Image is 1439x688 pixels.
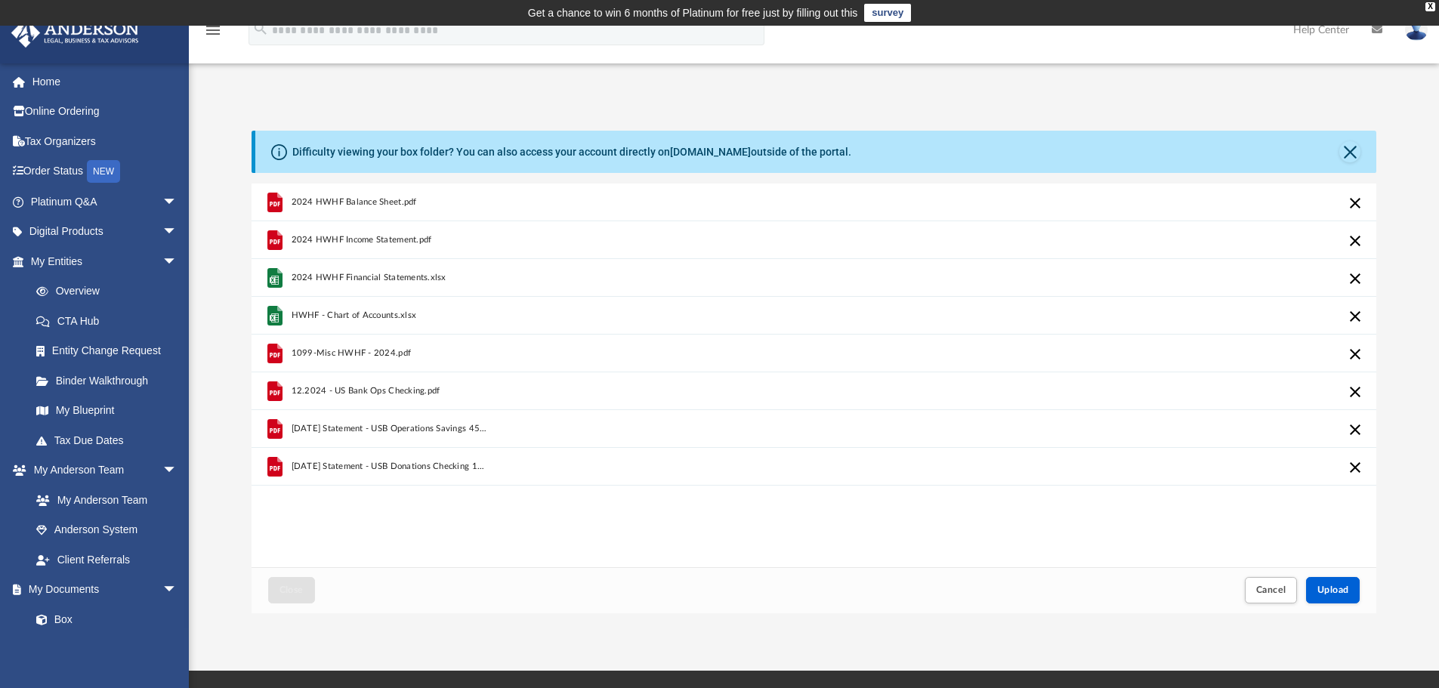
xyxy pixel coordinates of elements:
div: Get a chance to win 6 months of Platinum for free just by filling out this [528,4,858,22]
a: Entity Change Request [21,336,200,366]
span: arrow_drop_down [162,246,193,277]
a: [DOMAIN_NAME] [670,146,751,158]
span: Cancel [1256,585,1286,594]
img: Anderson Advisors Platinum Portal [7,18,144,48]
button: Cancel this upload [1346,307,1364,325]
span: 12.2024 - US Bank Ops Checking.pdf [291,386,440,396]
span: arrow_drop_down [162,575,193,606]
a: My Anderson Teamarrow_drop_down [11,455,193,486]
i: search [252,20,269,37]
span: 2024 HWHF Financial Statements.xlsx [291,273,446,282]
img: User Pic [1405,19,1428,41]
span: 2024 HWHF Balance Sheet.pdf [291,197,416,207]
a: My Blueprint [21,396,193,426]
a: Order StatusNEW [11,156,200,187]
a: CTA Hub [21,306,200,336]
span: 2024 HWHF Income Statement.pdf [291,235,431,245]
a: Binder Walkthrough [21,366,200,396]
button: Cancel this upload [1346,383,1364,401]
button: Cancel this upload [1346,270,1364,288]
a: Meeting Minutes [21,634,193,665]
div: Upload [252,184,1377,613]
a: menu [204,29,222,39]
button: Cancel this upload [1346,232,1364,250]
span: HWHF - Chart of Accounts.xlsx [291,310,416,320]
span: [DATE] Statement - USB Donations Checking 1797.pdf [291,461,489,471]
a: Client Referrals [21,545,193,575]
a: Anderson System [21,515,193,545]
button: Upload [1306,577,1360,603]
button: Close [268,577,315,603]
a: Platinum Q&Aarrow_drop_down [11,187,200,217]
div: close [1425,2,1435,11]
a: Home [11,66,200,97]
button: Cancel this upload [1346,458,1364,477]
button: Cancel this upload [1346,194,1364,212]
a: My Entitiesarrow_drop_down [11,246,200,276]
button: Cancel this upload [1346,345,1364,363]
a: survey [864,4,911,22]
button: Cancel this upload [1346,421,1364,439]
a: Online Ordering [11,97,200,127]
span: arrow_drop_down [162,187,193,218]
span: arrow_drop_down [162,217,193,248]
button: Cancel [1245,577,1298,603]
a: Digital Productsarrow_drop_down [11,217,200,247]
div: Difficulty viewing your box folder? You can also access your account directly on outside of the p... [292,144,851,160]
div: NEW [87,160,120,183]
a: My Documentsarrow_drop_down [11,575,193,605]
a: Overview [21,276,200,307]
div: grid [252,184,1377,567]
a: Tax Due Dates [21,425,200,455]
a: My Anderson Team [21,485,185,515]
span: Close [279,585,304,594]
a: Tax Organizers [11,126,200,156]
span: 1099-Misc HWHF - 2024.pdf [291,348,411,358]
i: menu [204,21,222,39]
span: [DATE] Statement - USB Operations Savings 4548.pdf [291,424,489,433]
a: Box [21,604,185,634]
span: arrow_drop_down [162,455,193,486]
button: Close [1339,141,1360,162]
span: Upload [1317,585,1349,594]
